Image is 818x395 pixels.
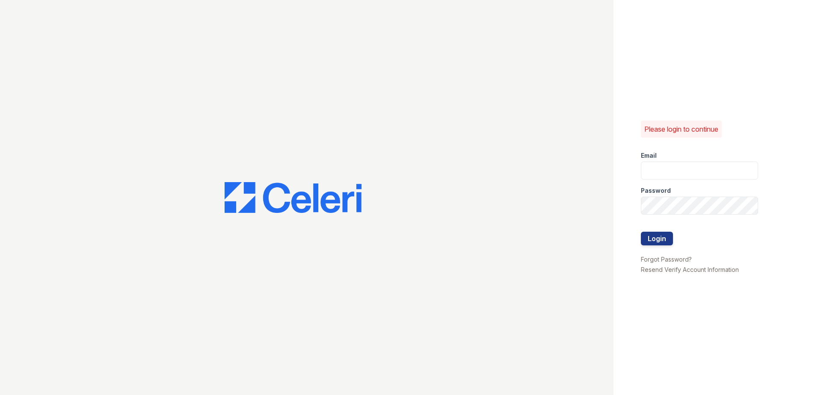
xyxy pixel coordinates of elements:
a: Forgot Password? [641,256,692,263]
a: Resend Verify Account Information [641,266,739,273]
label: Email [641,151,657,160]
label: Password [641,186,671,195]
button: Login [641,232,673,245]
img: CE_Logo_Blue-a8612792a0a2168367f1c8372b55b34899dd931a85d93a1a3d3e32e68fde9ad4.png [225,182,362,213]
p: Please login to continue [644,124,718,134]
